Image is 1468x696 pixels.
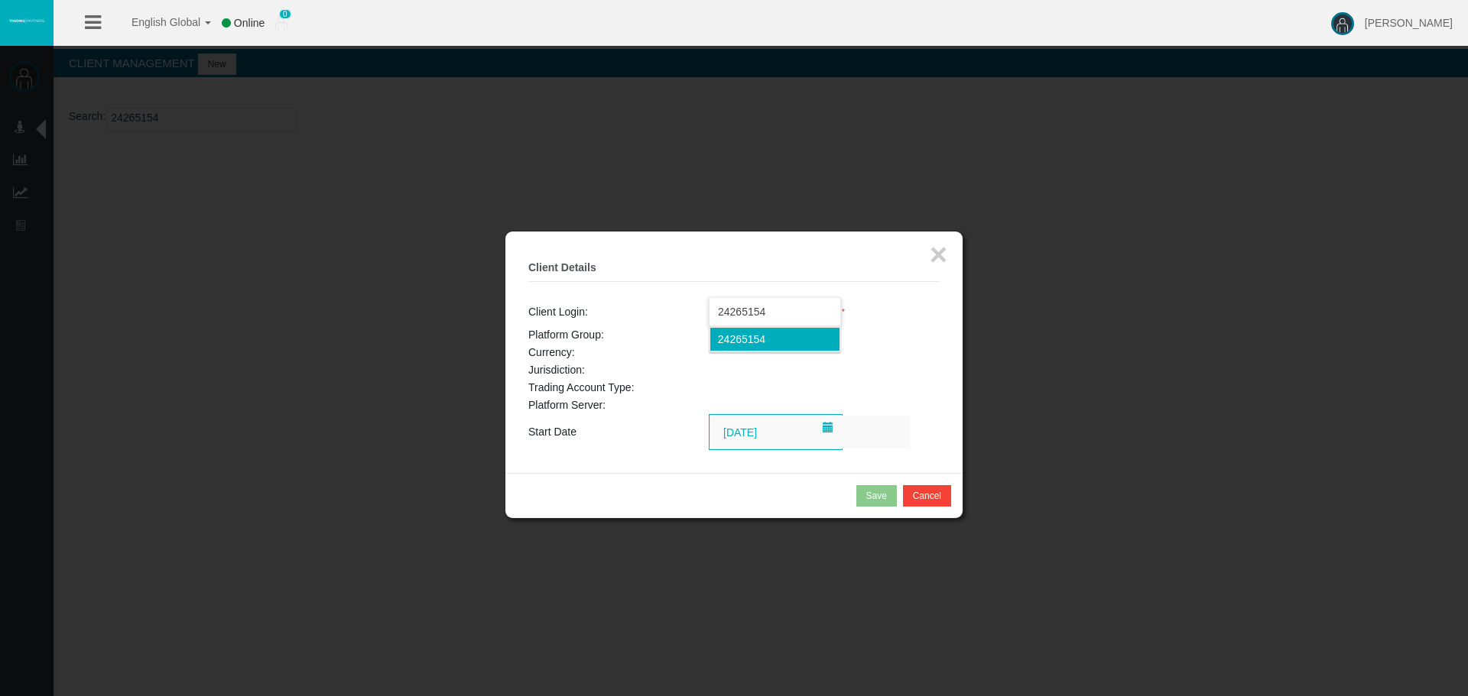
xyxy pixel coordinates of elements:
[903,485,951,507] button: Cancel
[528,379,709,397] td: Trading Account Type:
[528,326,709,344] td: Platform Group:
[279,9,291,19] span: 0
[1365,17,1453,29] span: [PERSON_NAME]
[528,414,709,450] td: Start Date
[528,397,709,414] td: Platform Server:
[528,361,709,379] td: Jurisdiction:
[528,344,709,361] td: Currency:
[8,18,46,24] img: logo.svg
[1331,12,1354,35] img: user-image
[528,261,596,274] b: Client Details
[234,17,265,29] span: Online
[930,239,947,270] button: ×
[718,333,765,345] span: 24265154
[275,16,287,31] img: user_small.png
[112,16,200,28] span: English Global
[528,297,709,326] td: Client Login:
